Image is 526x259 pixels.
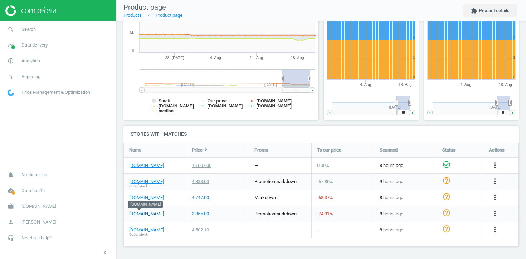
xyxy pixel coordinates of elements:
[256,104,292,109] tspan: [DOMAIN_NAME]
[159,109,174,114] tspan: median
[101,248,109,257] i: chevron_left
[21,203,56,210] span: [DOMAIN_NAME]
[256,99,292,104] tspan: [DOMAIN_NAME]
[250,56,263,60] tspan: 11. Aug
[123,126,519,143] h4: Stores with matches
[4,184,18,197] i: cloud_done
[192,227,209,233] div: 4 502.10
[460,82,471,87] tspan: 4. Aug
[275,179,297,184] span: markdown
[123,13,142,18] a: Products
[128,201,163,208] div: [DOMAIN_NAME]
[130,30,134,34] text: 5k
[380,178,431,185] span: 9 hours ago
[129,232,148,237] span: Out of stock
[380,147,398,153] span: Scanned
[8,89,14,96] img: wGWNvw8QSZomAAAAABJRU5ErkJggg==
[491,177,499,186] i: more_vert
[129,227,164,233] a: [DOMAIN_NAME]
[413,55,415,59] text: 1
[165,56,184,60] tspan: 28. [DATE]
[254,179,275,184] span: promotion
[317,227,321,233] div: —
[513,75,515,79] text: 0
[192,147,203,153] span: Price
[192,211,209,217] div: 3 855.00
[156,13,182,18] a: Product page
[489,147,505,153] span: Actions
[317,163,329,168] span: 0.00 %
[513,35,515,40] text: 2
[380,195,431,201] span: 8 hours ago
[192,162,211,169] div: 15 007.00
[254,162,258,169] div: —
[442,225,451,233] i: help_outline
[491,209,499,218] i: more_vert
[4,38,18,52] i: timeline
[21,187,45,194] span: Data health
[21,219,56,225] span: [PERSON_NAME]
[129,178,164,185] a: [DOMAIN_NAME]
[442,160,451,169] i: check_circle_outline
[491,193,499,202] i: more_vert
[159,99,170,104] tspan: Stack
[208,99,227,104] tspan: Our price
[254,147,268,153] span: Promo
[317,179,333,184] span: -67.80 %
[21,235,52,241] span: Need our help?
[463,4,517,17] button: extensionProduct details
[442,208,451,217] i: help_outline
[380,227,431,233] span: 8 hours ago
[129,147,141,153] span: Name
[123,3,166,11] span: Product page
[96,248,114,257] button: chevron_left
[4,200,18,213] i: work
[4,54,18,68] i: pie_chart_outlined
[491,161,499,169] i: more_vert
[360,82,371,87] tspan: 4. Aug
[159,104,194,109] tspan: [DOMAIN_NAME]
[21,172,47,178] span: Notifications
[4,231,18,245] i: headset_mic
[442,176,451,185] i: help_outline
[21,26,36,33] span: Search
[210,56,221,60] tspan: 4. Aug
[132,48,134,52] text: 0
[129,211,164,217] a: [DOMAIN_NAME]
[4,215,18,229] i: person
[254,211,275,216] span: promotion
[513,55,515,59] text: 1
[208,104,243,109] tspan: [DOMAIN_NAME]
[317,147,341,153] span: To our price
[471,8,477,14] i: extension
[499,82,512,87] tspan: 18. Aug
[317,195,333,200] span: -68.37 %
[491,225,499,234] i: more_vert
[491,193,499,202] button: more_vert
[380,211,431,217] span: 8 hours ago
[254,195,276,200] span: markdown
[4,70,18,83] i: swap_vert
[21,89,90,96] span: Price Management & Optimization
[399,82,412,87] tspan: 18. Aug
[203,147,208,152] i: arrow_downward
[254,227,258,233] div: —
[129,162,164,169] a: [DOMAIN_NAME]
[21,58,40,64] span: Analytics
[442,192,451,201] i: help_outline
[129,184,148,189] span: Out of stock
[21,73,40,80] span: Repricing
[275,211,297,216] span: markdown
[317,211,333,216] span: -74.31 %
[4,23,18,36] i: search
[192,195,209,201] div: 4 747.00
[491,177,499,186] button: more_vert
[192,178,209,185] div: 4 833.00
[21,42,48,48] span: Data delivery
[5,5,56,16] img: ajHJNr6hYgQAAAAASUVORK5CYII=
[413,35,415,40] text: 2
[380,162,431,169] span: 8 hours ago
[291,56,304,60] tspan: 18. Aug
[413,75,415,79] text: 0
[129,195,164,201] a: [DOMAIN_NAME]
